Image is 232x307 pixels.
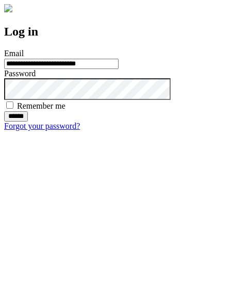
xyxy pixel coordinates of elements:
[17,101,65,110] label: Remember me
[4,49,24,58] label: Email
[4,4,12,12] img: logo-4e3dc11c47720685a147b03b5a06dd966a58ff35d612b21f08c02c0306f2b779.png
[4,25,228,39] h2: Log in
[4,69,36,78] label: Password
[4,122,80,130] a: Forgot your password?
